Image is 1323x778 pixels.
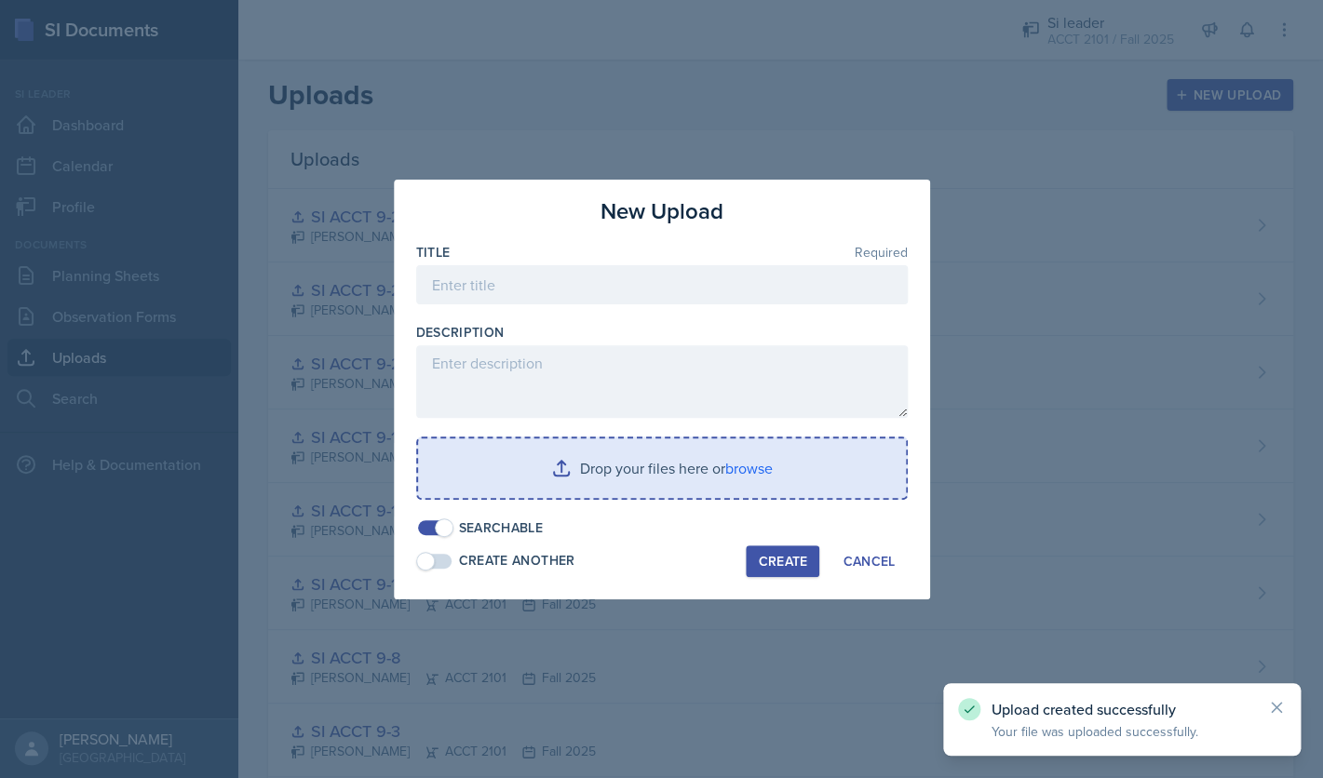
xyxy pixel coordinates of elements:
[416,243,451,262] label: Title
[416,323,505,342] label: Description
[758,554,807,569] div: Create
[459,551,575,570] div: Create Another
[843,554,895,569] div: Cancel
[746,545,819,577] button: Create
[992,722,1252,741] p: Your file was uploaded successfully.
[830,545,907,577] button: Cancel
[459,518,544,538] div: Searchable
[992,700,1252,718] p: Upload created successfully
[601,194,723,228] h3: New Upload
[416,265,908,304] input: Enter title
[855,246,908,259] span: Required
